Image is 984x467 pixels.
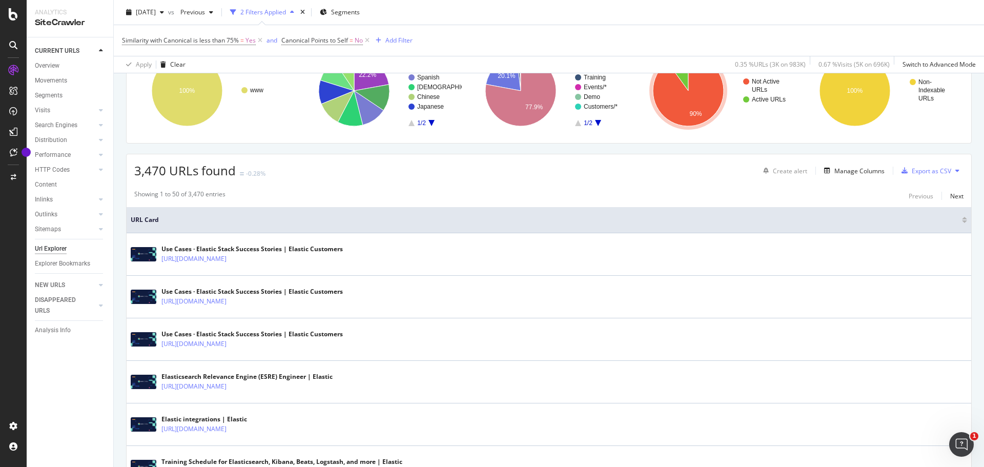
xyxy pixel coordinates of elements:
span: 3,470 URLs found [134,162,236,179]
div: Distribution [35,135,67,146]
div: -0.28% [246,169,265,178]
span: Previous [176,8,205,16]
img: main image [131,375,156,389]
div: Analytics [35,8,105,17]
div: Next [950,192,963,200]
svg: A chart. [134,46,295,135]
div: Use Cases · Elastic Stack Success Stories | Elastic Customers [161,287,343,296]
div: Switch to Advanced Mode [903,60,976,69]
button: Previous [176,4,217,21]
a: Content [35,179,106,190]
div: Add Filter [385,36,413,45]
div: Use Cases · Elastic Stack Success Stories | Elastic Customers [161,330,343,339]
a: [URL][DOMAIN_NAME] [161,296,227,307]
text: Japanese [417,103,444,110]
div: and [266,36,277,45]
a: Visits [35,105,96,116]
img: main image [131,247,156,261]
div: Apply [136,60,152,69]
a: Explorer Bookmarks [35,258,106,269]
a: Segments [35,90,106,101]
span: Canonical Points to Self [281,36,348,45]
button: Add Filter [372,34,413,47]
div: Outlinks [35,209,57,220]
text: 1/2 [417,119,426,127]
button: and [266,35,277,45]
button: Export as CSV [897,163,951,179]
div: Overview [35,60,59,71]
div: SiteCrawler [35,17,105,29]
span: = [240,36,244,45]
div: Previous [909,192,933,200]
div: NEW URLS [35,280,65,291]
svg: A chart. [802,46,963,135]
div: Explorer Bookmarks [35,258,90,269]
button: Manage Columns [820,165,885,177]
div: 2 Filters Applied [240,8,286,16]
button: Create alert [759,163,807,179]
text: [DEMOGRAPHIC_DATA] [417,84,486,91]
div: Movements [35,75,67,86]
text: Active URLs [752,96,786,103]
button: Switch to Advanced Mode [898,56,976,73]
text: 77.9% [525,104,543,111]
div: Clear [170,60,186,69]
a: Performance [35,150,96,160]
svg: A chart. [635,46,797,135]
button: Apply [122,56,152,73]
div: times [298,7,307,17]
text: 22.2% [359,71,376,78]
div: Elastic integrations | Elastic [161,415,271,424]
text: URLs [752,86,767,93]
span: 1 [970,432,978,440]
img: main image [131,290,156,304]
a: CURRENT URLS [35,46,96,56]
text: Demo [584,93,600,100]
text: Not Active [752,78,780,85]
button: [DATE] [122,4,168,21]
text: Chinese [417,93,440,100]
svg: A chart. [468,46,628,135]
div: Create alert [773,167,807,175]
span: Segments [331,8,360,16]
a: Outlinks [35,209,96,220]
div: Showing 1 to 50 of 3,470 entries [134,190,225,202]
span: vs [168,8,176,16]
span: 2025 Aug. 7th [136,8,156,16]
text: Training [584,74,606,81]
a: HTTP Codes [35,165,96,175]
button: 2 Filters Applied [226,4,298,21]
div: Tooltip anchor [22,148,31,157]
div: Manage Columns [834,167,885,175]
a: Distribution [35,135,96,146]
text: 20.1% [498,72,516,79]
a: Sitemaps [35,224,96,235]
iframe: Intercom live chat [949,432,974,457]
div: Content [35,179,57,190]
div: Visits [35,105,50,116]
span: Yes [245,33,256,48]
a: DISAPPEARED URLS [35,295,96,316]
div: Training Schedule for Elasticsearch, Kibana, Beats, Logstash, and more | Elastic [161,457,402,466]
text: URLs [918,95,934,102]
text: 100% [847,87,863,94]
div: HTTP Codes [35,165,70,175]
div: Inlinks [35,194,53,205]
span: No [355,33,363,48]
div: Sitemaps [35,224,61,235]
a: [URL][DOMAIN_NAME] [161,254,227,264]
button: Segments [316,4,364,21]
a: Inlinks [35,194,96,205]
button: Next [950,190,963,202]
div: DISAPPEARED URLS [35,295,87,316]
text: www [250,87,263,94]
text: Customers/* [584,103,618,110]
text: Indexable [918,87,945,94]
a: NEW URLS [35,280,96,291]
img: main image [131,417,156,432]
text: 100% [179,87,195,94]
img: main image [131,332,156,347]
